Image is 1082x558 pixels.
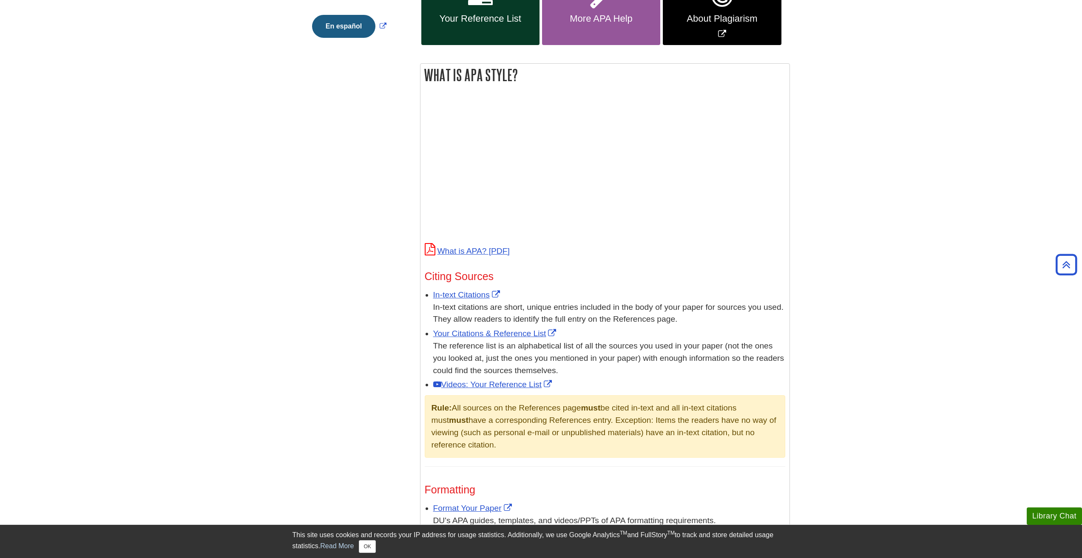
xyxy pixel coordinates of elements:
[433,380,554,389] a: Link opens in new window
[425,246,510,255] a: What is APA?
[320,542,354,550] a: Read More
[620,530,627,536] sup: TM
[667,530,675,536] sup: TM
[433,340,785,377] div: The reference list is an alphabetical list of all the sources you used in your paper (not the one...
[359,540,375,553] button: Close
[425,270,785,283] h3: Citing Sources
[312,15,375,38] button: En español
[432,403,452,412] strong: Rule:
[433,301,785,326] div: In-text citations are short, unique entries included in the body of your paper for sources you us...
[548,13,654,24] span: More APA Help
[293,530,790,553] div: This site uses cookies and records your IP address for usage statistics. Additionally, we use Goo...
[433,329,559,338] a: Link opens in new window
[433,504,514,513] a: Link opens in new window
[669,13,775,24] span: About Plagiarism
[433,515,785,527] div: DU's APA guides, templates, and videos/PPTs of APA formatting requirements.
[581,403,600,412] strong: must
[449,416,469,425] strong: must
[425,395,785,458] div: All sources on the References page be cited in-text and all in-text citations must have a corresp...
[1027,507,1082,525] button: Library Chat
[420,64,789,86] h2: What is APA Style?
[425,484,785,496] h3: Formatting
[428,13,533,24] span: Your Reference List
[433,290,502,299] a: Link opens in new window
[425,102,663,235] iframe: What is APA?
[310,23,389,30] a: Link opens in new window
[1053,259,1080,270] a: Back to Top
